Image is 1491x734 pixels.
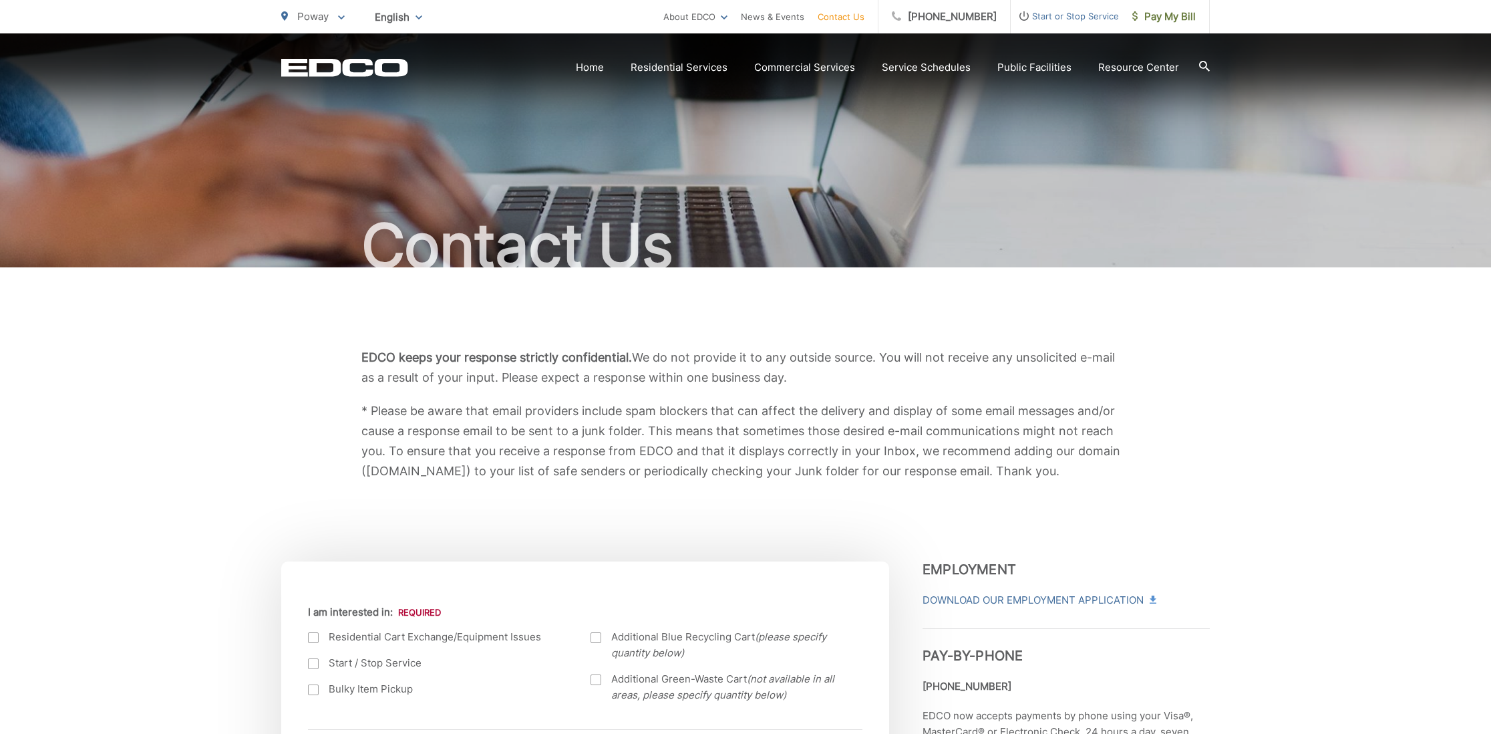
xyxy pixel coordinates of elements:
label: Residential Cart Exchange/Equipment Issues [308,629,564,645]
a: Residential Services [631,59,727,76]
em: (not available in all areas, please specify quantity below) [611,672,834,701]
span: Additional Green-Waste Cart [611,671,846,703]
h3: Employment [923,562,1210,578]
a: Public Facilities [997,59,1071,76]
a: News & Events [741,9,804,25]
span: Pay My Bill [1132,9,1196,25]
a: EDCD logo. Return to the homepage. [281,58,408,77]
label: I am interested in: [308,606,441,618]
label: Bulky Item Pickup [308,681,564,697]
b: EDCO keeps your response strictly confidential. [361,350,632,364]
h1: Contact Us [281,213,1210,279]
a: Commercial Services [754,59,855,76]
a: Contact Us [818,9,864,25]
p: We do not provide it to any outside source. You will not receive any unsolicited e-mail as a resu... [361,348,1130,388]
a: About EDCO [663,9,727,25]
h3: Pay-by-Phone [923,628,1210,664]
span: English [365,5,432,29]
span: Additional Blue Recycling Cart [611,629,846,661]
span: Poway [297,10,329,23]
em: (please specify quantity below) [611,630,826,659]
a: Service Schedules [882,59,971,76]
p: * Please be aware that email providers include spam blockers that can affect the delivery and dis... [361,401,1130,481]
strong: [PHONE_NUMBER] [923,680,1011,693]
label: Start / Stop Service [308,655,564,671]
a: Download Our Employment Application [923,592,1155,608]
a: Resource Center [1098,59,1179,76]
a: Home [576,59,604,76]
